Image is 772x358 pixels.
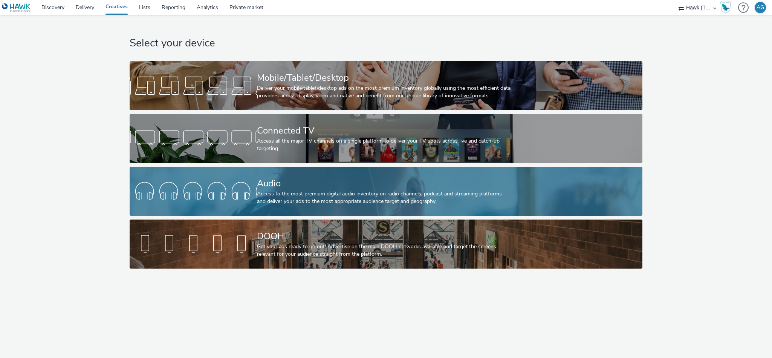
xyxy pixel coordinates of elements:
div: Audio [257,177,512,190]
div: Deliver your mobile/tablet/desktop ads on the most premium inventory globally using the most effi... [257,85,512,100]
a: Mobile/Tablet/DesktopDeliver your mobile/tablet/desktop ads on the most premium inventory globall... [130,61,642,110]
h1: Select your device [130,36,642,51]
div: Get your ads ready to go out! Advertise on the main DOOH networks available and target the screen... [257,243,512,258]
div: DOOH [257,230,512,243]
a: Connected TVAccess all the major TV channels on a single platform to deliver your TV spots across... [130,114,642,163]
a: AudioAccess to the most premium digital audio inventory on radio channels, podcast and streaming ... [130,167,642,216]
div: Connected TV [257,124,512,137]
div: Mobile/Tablet/Desktop [257,71,512,85]
img: Hawk Academy [720,2,731,14]
div: AG [757,2,764,13]
div: Access all the major TV channels on a single platform to deliver your TV spots across live and ca... [257,137,512,153]
div: Access to the most premium digital audio inventory on radio channels, podcast and streaming platf... [257,190,512,206]
a: DOOHGet your ads ready to go out! Advertise on the main DOOH networks available and target the sc... [130,220,642,269]
img: undefined Logo [2,3,31,12]
a: Hawk Academy [720,2,734,14]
